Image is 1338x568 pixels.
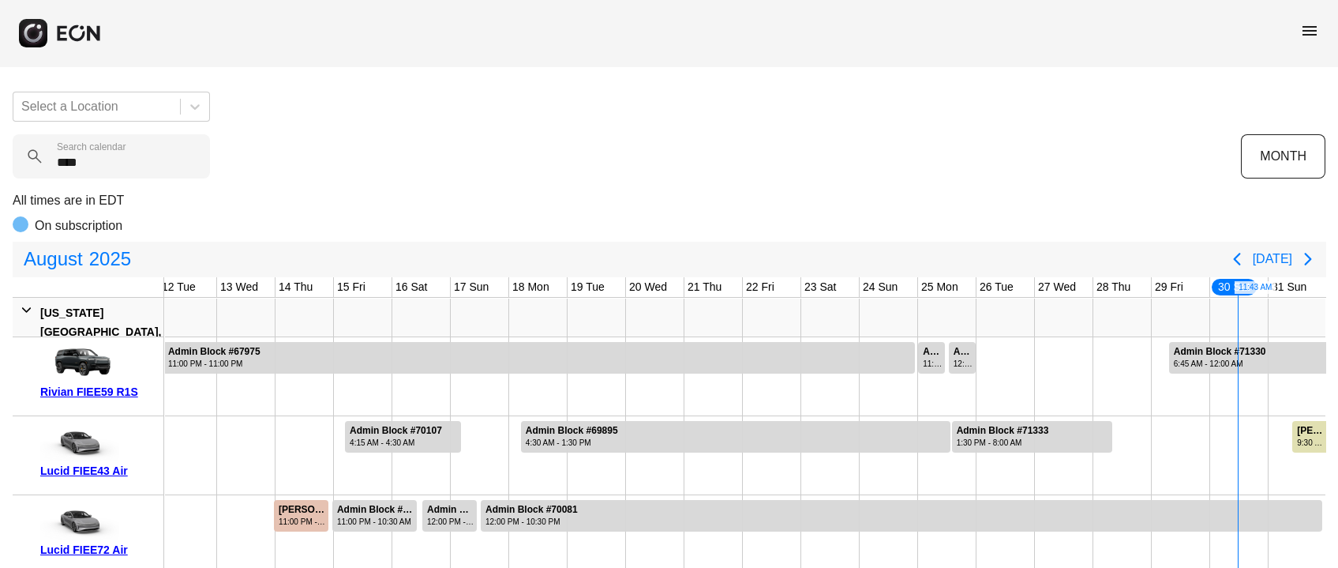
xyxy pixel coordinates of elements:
div: Rivian FIEE59 R1S [40,382,158,401]
span: August [21,243,86,275]
div: 16 Sat [392,277,430,297]
div: Admin Block #70167 [427,504,475,516]
div: Admin Block #68996 [923,346,943,358]
div: [PERSON_NAME] #71581 [1297,425,1325,437]
p: On subscription [35,216,122,235]
div: 1:30 PM - 8:00 AM [957,437,1049,449]
div: 22 Fri [743,277,778,297]
button: Next page [1292,243,1324,275]
div: Rented for 1 days by Admin Block Current status is rental [422,495,478,532]
div: 12 Tue [159,277,199,297]
div: Admin Block #71333 [957,425,1049,437]
div: 29 Fri [1152,277,1186,297]
div: Rented for 3 days by Admin Block Current status is rental [951,416,1113,453]
div: 6:45 AM - 12:00 AM [1174,358,1266,370]
div: Admin Block #70107 [350,425,442,437]
div: Admin Block #69895 [526,425,618,437]
img: car [40,422,119,461]
button: Previous page [1221,243,1253,275]
div: Admin Block #70081 [485,504,578,516]
div: Admin Block #70080 [337,504,415,516]
div: 11:00 PM - 11:00 PM [168,358,260,370]
div: Lucid FIEE43 Air [40,461,158,480]
div: 15 Fri [334,277,369,297]
div: Rented for 2 days by Admin Block Current status is rental [332,495,418,532]
span: 2025 [86,243,134,275]
div: Rented for 15 days by Admin Block Current status is rental [480,495,1323,532]
span: menu [1300,21,1319,40]
div: 4:15 AM - 4:30 AM [350,437,442,449]
div: 12:00 PM - 10:30 PM [485,516,578,528]
div: 26 Tue [976,277,1017,297]
div: Rented for 3 days by Scott Burns Current status is verified [1291,416,1327,453]
button: August2025 [14,243,141,275]
div: 24 Sun [860,277,901,297]
div: 11:00 PM - 10:00 PM [279,516,327,528]
button: [DATE] [1253,245,1292,273]
div: 14 Thu [275,277,316,297]
div: 25 Mon [918,277,961,297]
div: 12:15 PM - 12:00 AM [954,358,974,370]
div: 11:00 PM - 10:30 AM [337,516,415,528]
div: 4:30 AM - 1:30 PM [526,437,618,449]
div: 21 Thu [684,277,725,297]
div: 17 Sun [451,277,492,297]
div: Lucid FIEE72 Air [40,540,158,559]
div: Admin Block #71330 [1174,346,1266,358]
div: Rented for 1 days by Admin Block Current status is rental [948,337,976,374]
div: 19 Tue [568,277,608,297]
div: Rented for 1 days by Alexis Ghamandi Current status is late [273,495,329,532]
div: 27 Wed [1035,277,1079,297]
div: Admin Block #70193 [954,346,974,358]
div: 20 Wed [626,277,670,297]
div: 11:45 PM - 11:30 AM [923,358,943,370]
label: Search calendar [57,141,126,153]
div: 12:00 PM - 11:00 AM [427,516,475,528]
div: [PERSON_NAME] #69948 [279,504,327,516]
div: [US_STATE][GEOGRAPHIC_DATA], [GEOGRAPHIC_DATA] [40,303,161,360]
img: car [40,501,119,540]
div: 31 Sun [1269,277,1310,297]
div: 23 Sat [801,277,839,297]
div: Rented for 4 days by Admin Block Current status is rental [1168,337,1327,374]
div: 18 Mon [509,277,553,297]
p: All times are in EDT [13,191,1325,210]
div: 28 Thu [1093,277,1134,297]
div: 30 Sat [1210,277,1257,297]
div: Rented for 2 days by Admin Block Current status is rental [344,416,462,453]
img: car [40,343,119,382]
div: Rented for 1 days by Admin Block Current status is rental [917,337,946,374]
div: Admin Block #67975 [168,346,260,358]
div: Rented for 8 days by Admin Block Current status is rental [520,416,951,453]
button: MONTH [1241,134,1325,179]
div: 9:30 AM - 12:30 PM [1297,437,1325,449]
div: 13 Wed [217,277,261,297]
